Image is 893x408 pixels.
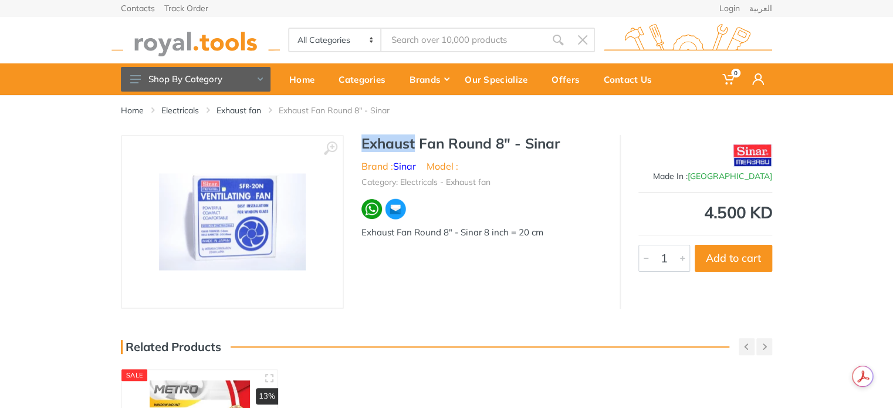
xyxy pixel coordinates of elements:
a: Contacts [121,4,155,12]
button: Shop By Category [121,67,270,92]
a: 0 [714,63,744,95]
div: 13% [256,388,278,404]
div: Offers [543,67,596,92]
div: 4.500 KD [638,204,772,221]
div: Brands [401,67,456,92]
div: SALE [121,369,147,381]
div: Contact Us [596,67,668,92]
div: Exhaust Fan Round 8" - Sinar 8 inch = 20 cm [361,226,602,240]
span: [GEOGRAPHIC_DATA] [688,171,772,181]
h1: Exhaust Fan Round 8" - Sinar [361,135,602,152]
a: Categories [330,63,401,95]
select: Category [289,29,381,51]
img: royal.tools Logo [604,24,772,56]
a: العربية [749,4,772,12]
div: Made In : [638,170,772,183]
a: Home [281,63,330,95]
img: Royal Tools - Exhaust Fan Round 8 [159,174,306,271]
div: Categories [330,67,401,92]
a: Login [719,4,740,12]
span: 0 [731,69,740,77]
a: Electricals [161,104,199,116]
a: Home [121,104,144,116]
h3: Related Products [121,340,221,354]
div: Our Specialize [456,67,543,92]
a: Our Specialize [456,63,543,95]
a: Offers [543,63,596,95]
img: Sinar [733,141,773,170]
a: Exhaust fan [217,104,261,116]
li: Category: Electricals - Exhaust fan [361,176,491,188]
li: Brand : [361,159,416,173]
div: Home [281,67,330,92]
a: Sinar [393,160,416,172]
img: ma.webp [384,198,407,220]
input: Site search [381,28,546,52]
button: Add to cart [695,245,772,272]
a: Contact Us [596,63,668,95]
a: Track Order [164,4,208,12]
img: royal.tools Logo [111,24,280,56]
li: Exhaust Fan Round 8" - Sinar [279,104,407,116]
img: wa.webp [361,199,382,220]
nav: breadcrumb [121,104,772,116]
li: Model : [427,159,458,173]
